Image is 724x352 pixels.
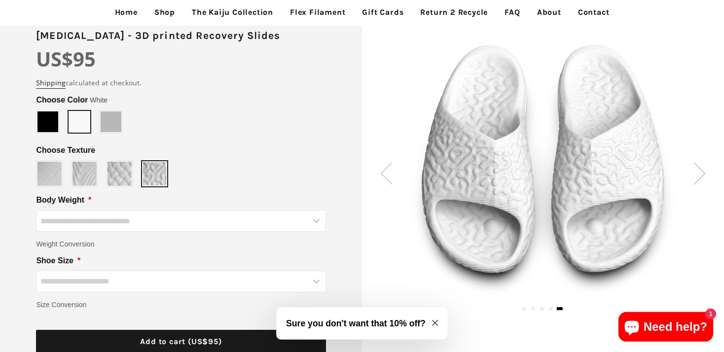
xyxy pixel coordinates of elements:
[532,307,535,310] button: 2
[36,78,66,89] a: Shipping
[108,162,132,186] img: https://cdn.shopify.com/s/files/1/2395/9785/files/Texture-White-Weave.png?v=1741895281
[36,194,86,206] span: Body Weight
[407,26,679,299] img: Gyri-White
[36,94,108,106] span: Choose Color
[36,210,326,232] input: Body Weight
[36,144,97,156] span: Choose Texture
[549,307,552,310] button: 4
[188,337,222,346] span: (US$95)
[541,307,543,310] button: 3
[36,239,94,249] span: Weight Conversion
[36,255,75,267] span: Shoe Size
[72,162,97,186] img: https://cdn.shopify.com/s/files/1/2395/9785/files/Texture-White-Eirean.png?v=1741895276
[380,162,393,184] img: SVG Icon
[37,162,62,186] img: https://cdn.shopify.com/s/files/1/2395/9785/files/Texture-White-Slate.png?v=1741895273
[140,337,221,346] span: Add to cart
[36,45,96,72] span: US$95
[36,77,326,88] div: calculated at checkout.
[693,162,706,184] img: SVG Icon
[557,307,563,310] button: 5
[615,312,716,344] inbox-online-store-chat: Shopify online store chat
[36,271,326,292] input: Shoe Size
[36,29,326,43] h2: [MEDICAL_DATA] - 3D printed Recovery Slides
[36,299,86,310] span: Size Conversion
[143,162,166,185] img: https://cdn.shopify.com/s/files/1/2395/9785/files/Texture-White-Gyri.png?v=1741895285
[90,96,108,104] span: White
[523,307,526,310] button: 1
